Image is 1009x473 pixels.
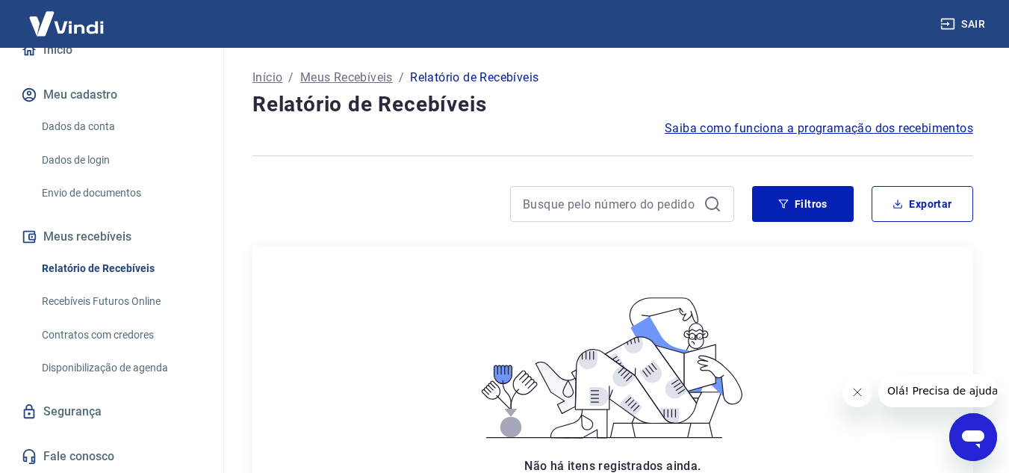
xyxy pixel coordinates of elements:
p: / [288,69,294,87]
a: Envio de documentos [36,178,205,208]
a: Recebíveis Futuros Online [36,286,205,317]
a: Contratos com credores [36,320,205,350]
a: Dados de login [36,145,205,176]
iframe: Mensagem da empresa [878,374,997,407]
a: Fale conosco [18,440,205,473]
a: Segurança [18,395,205,428]
button: Sair [937,10,991,38]
span: Olá! Precisa de ajuda? [9,10,125,22]
p: Relatório de Recebíveis [410,69,538,87]
a: Início [252,69,282,87]
input: Busque pelo número do pedido [523,193,698,215]
img: Vindi [18,1,115,46]
button: Meu cadastro [18,78,205,111]
p: / [399,69,404,87]
a: Saiba como funciona a programação dos recebimentos [665,120,973,137]
a: Dados da conta [36,111,205,142]
button: Filtros [752,186,854,222]
a: Meus Recebíveis [300,69,393,87]
a: Relatório de Recebíveis [36,253,205,284]
iframe: Fechar mensagem [842,377,872,407]
a: Início [18,34,205,67]
iframe: Botão para abrir a janela de mensagens [949,413,997,461]
span: Não há itens registrados ainda. [524,459,701,473]
button: Exportar [872,186,973,222]
a: Disponibilização de agenda [36,353,205,383]
h4: Relatório de Recebíveis [252,90,973,120]
button: Meus recebíveis [18,220,205,253]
